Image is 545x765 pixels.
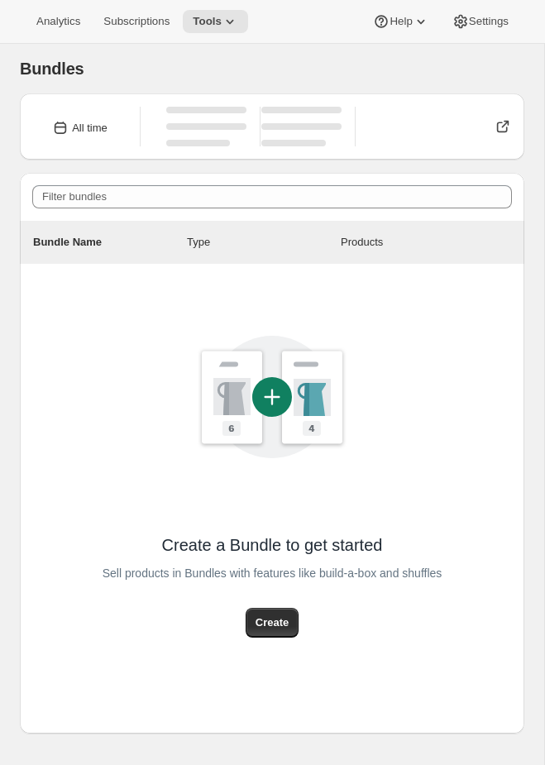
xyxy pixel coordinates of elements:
p: Bundle Name [33,234,187,251]
button: Create [246,608,299,638]
span: Tools [193,15,222,28]
button: Analytics [26,10,90,33]
span: Create a Bundle to get started [162,533,383,557]
div: Type [187,234,341,251]
div: Products [341,234,495,251]
div: All time [72,120,108,136]
button: Tools [183,10,248,33]
span: Analytics [36,15,80,28]
button: Settings [442,10,519,33]
span: Settings [469,15,509,28]
span: Subscriptions [103,15,170,28]
span: Help [390,15,412,28]
button: Help [363,10,438,33]
input: Filter bundles [32,185,512,208]
span: Bundles [20,60,84,78]
button: Subscriptions [93,10,179,33]
span: Sell products in Bundles with features like build-a-box and shuffles [103,562,442,585]
span: Create [256,614,289,631]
